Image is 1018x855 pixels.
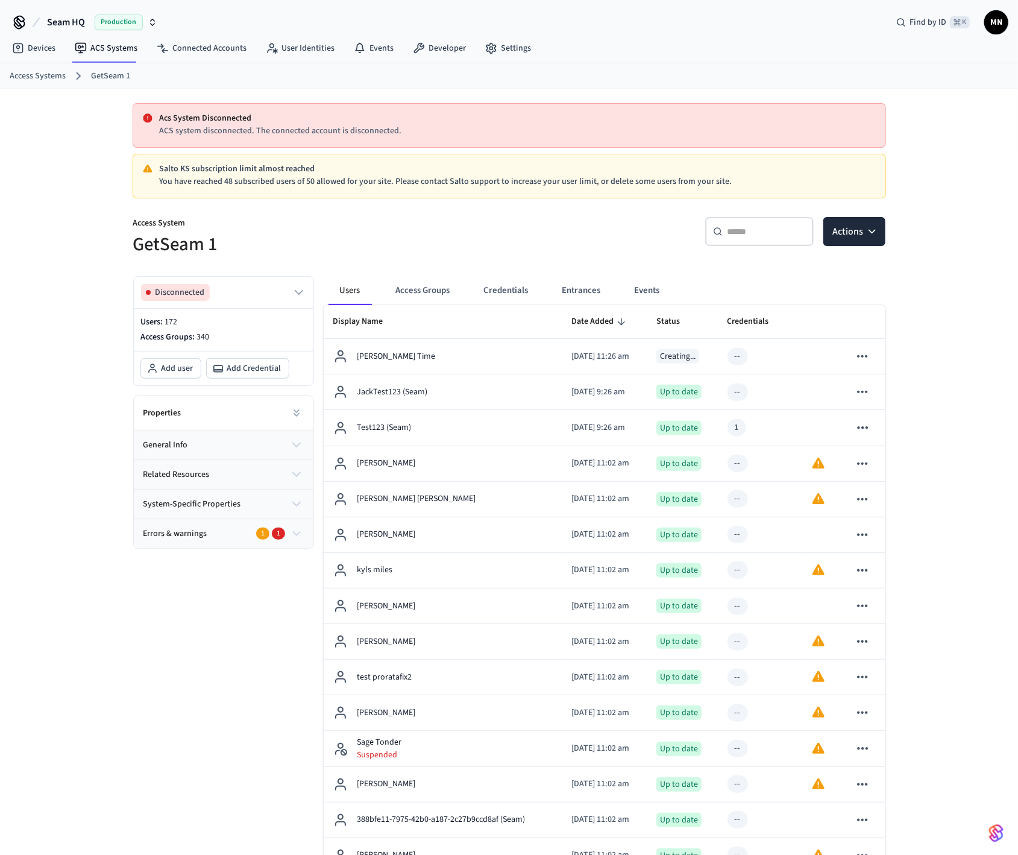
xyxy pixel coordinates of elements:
[735,671,741,684] div: --
[143,498,241,511] span: system-specific properties
[571,457,637,470] p: [DATE] 11:02 am
[571,636,637,648] p: [DATE] 11:02 am
[950,16,970,28] span: ⌘ K
[141,284,306,301] button: Disconnected
[735,742,741,755] div: --
[735,564,741,576] div: --
[476,37,541,59] a: Settings
[134,460,313,489] button: related resources
[656,312,696,331] span: Status
[571,386,637,399] p: [DATE] 9:26 am
[735,778,741,790] div: --
[735,350,741,363] div: --
[227,362,281,374] span: Add Credential
[160,163,876,175] p: Salto KS subscription limit almost reached
[625,276,670,305] button: Events
[95,14,143,30] span: Production
[735,600,741,613] div: --
[91,70,130,83] a: GetSeam 1
[147,37,256,59] a: Connected Accounts
[403,37,476,59] a: Developer
[134,490,313,519] button: system-specific properties
[333,312,399,331] span: Display Name
[357,386,428,399] p: JackTest123 (Seam)
[357,636,416,648] p: [PERSON_NAME]
[735,528,741,541] div: --
[134,431,313,459] button: general info
[571,350,637,363] p: [DATE] 11:26 am
[141,331,306,344] p: Access Groups:
[207,359,289,378] button: Add Credential
[735,386,741,399] div: --
[160,112,876,125] p: Acs System Disconnected
[357,736,402,749] p: Sage Tonder
[474,276,538,305] button: Credentials
[357,528,416,541] p: [PERSON_NAME]
[272,528,285,540] div: 1
[656,670,702,684] div: Up to date
[571,813,637,826] p: [DATE] 11:02 am
[344,37,403,59] a: Events
[357,671,412,684] p: test proratafix2
[143,528,207,540] span: Errors & warnings
[656,705,702,720] div: Up to date
[143,407,181,419] h2: Properties
[65,37,147,59] a: ACS Systems
[735,457,741,470] div: --
[735,813,741,826] div: --
[656,634,702,649] div: Up to date
[735,421,739,434] div: 1
[357,564,393,576] p: kyls miles
[47,15,85,30] span: Seam HQ
[887,11,979,33] div: Find by ID⌘ K
[656,421,702,435] div: Up to date
[357,457,416,470] p: [PERSON_NAME]
[160,175,876,188] p: You have reached 48 subscribed users of 50 allowed for your site. Please contact Salto support to...
[553,276,611,305] button: Entrances
[357,707,416,719] p: [PERSON_NAME]
[571,528,637,541] p: [DATE] 11:02 am
[571,564,637,576] p: [DATE] 11:02 am
[571,600,637,613] p: [DATE] 11:02 am
[656,742,702,756] div: Up to date
[143,469,210,481] span: related resources
[656,385,702,399] div: Up to date
[160,125,876,137] p: ACS system disconnected. The connected account is disconnected.
[357,749,402,761] p: Suspended
[256,528,269,540] div: 1
[656,456,702,471] div: Up to date
[386,276,460,305] button: Access Groups
[10,70,66,83] a: Access Systems
[571,778,637,790] p: [DATE] 11:02 am
[256,37,344,59] a: User Identities
[985,11,1007,33] span: MN
[656,813,702,827] div: Up to date
[357,600,416,613] p: [PERSON_NAME]
[571,421,637,434] p: [DATE] 9:26 am
[571,671,637,684] p: [DATE] 11:02 am
[823,217,885,246] button: Actions
[143,439,188,452] span: general info
[656,492,702,506] div: Up to date
[357,421,412,434] p: Test123 (Seam)
[134,519,313,548] button: Errors & warnings11
[656,777,702,792] div: Up to date
[735,493,741,505] div: --
[571,493,637,505] p: [DATE] 11:02 am
[141,316,306,329] p: Users:
[197,331,210,343] span: 340
[357,813,526,826] p: 388bfe11-7975-42b0-a187-2c27b9ccd8af (Seam)
[2,37,65,59] a: Devices
[133,217,502,232] p: Access System
[735,636,741,648] div: --
[984,10,1008,34] button: MN
[165,316,178,328] span: 172
[357,778,416,790] p: [PERSON_NAME]
[656,349,699,364] div: Creating...
[727,312,785,331] span: Credentials
[571,742,637,755] p: [DATE] 11:02 am
[357,493,476,505] p: [PERSON_NAME] [PERSON_NAME]
[656,599,702,613] div: Up to date
[571,312,629,331] span: Date Added
[156,286,205,298] span: Disconnected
